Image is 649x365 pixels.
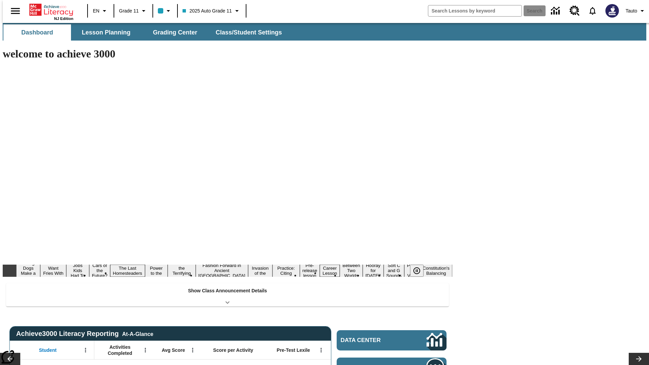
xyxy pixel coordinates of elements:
button: Pause [410,265,424,277]
button: Slide 14 Hooray for Constitution Day! [363,262,384,279]
span: Student [39,347,56,353]
button: Slide 9 The Invasion of the Free CD [248,260,273,282]
div: Pause [410,265,430,277]
button: Open Menu [80,345,91,355]
p: Show Class Announcement Details [188,287,267,294]
span: Score per Activity [213,347,254,353]
a: Data Center [547,2,566,20]
button: Slide 4 Cars of the Future? [89,262,110,279]
button: Slide 1 Diving Dogs Make a Splash [16,260,40,282]
a: Data Center [337,330,447,350]
button: Select a new avatar [601,2,623,20]
span: Pre-Test Lexile [277,347,310,353]
button: Profile/Settings [623,5,649,17]
div: SubNavbar [3,24,288,41]
button: Class color is light blue. Change class color [155,5,175,17]
button: Grading Center [141,24,209,41]
button: Slide 5 The Last Homesteaders [110,265,145,277]
button: Slide 8 Fashion Forward in Ancient Rome [196,262,248,279]
span: Data Center [341,337,404,344]
span: EN [93,7,99,15]
button: Class: 2025 Auto Grade 11, Select your class [180,5,243,17]
button: Slide 7 Attack of the Terrifying Tomatoes [168,260,196,282]
span: Grade 11 [119,7,139,15]
a: Resource Center, Will open in new tab [566,2,584,20]
div: SubNavbar [3,23,646,41]
a: Home [29,3,73,17]
button: Grade: Grade 11, Select a grade [116,5,150,17]
button: Open Menu [140,345,150,355]
span: NJ Edition [54,17,73,21]
button: Slide 15 Soft C and G Sounds [384,262,404,279]
button: Slide 11 Pre-release lesson [300,262,320,279]
img: Avatar [605,4,619,18]
button: Slide 3 Dirty Jobs Kids Had To Do [66,257,89,284]
span: Tauto [626,7,637,15]
div: Home [29,2,73,21]
div: At-A-Glance [122,330,153,337]
button: Class/Student Settings [210,24,287,41]
span: Avg Score [162,347,185,353]
button: Open Menu [188,345,198,355]
button: Slide 10 Mixed Practice: Citing Evidence [272,260,300,282]
button: Open Menu [316,345,326,355]
a: Notifications [584,2,601,20]
input: search field [428,5,522,16]
button: Language: EN, Select a language [90,5,112,17]
h1: welcome to achieve 3000 [3,48,452,60]
button: Lesson Planning [72,24,140,41]
span: 2025 Auto Grade 11 [183,7,232,15]
button: Slide 17 The Constitution's Balancing Act [420,260,452,282]
span: Activities Completed [98,344,142,356]
button: Open side menu [5,1,25,21]
button: Dashboard [3,24,71,41]
button: Slide 12 Career Lesson [320,265,340,277]
span: Achieve3000 Literacy Reporting [16,330,153,338]
button: Lesson carousel, Next [629,353,649,365]
button: Slide 6 Solar Power to the People [145,260,168,282]
button: Slide 16 Point of View [404,262,420,279]
div: Show Class Announcement Details [6,283,449,307]
button: Slide 13 Between Two Worlds [340,262,363,279]
button: Slide 2 Do You Want Fries With That? [40,260,66,282]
